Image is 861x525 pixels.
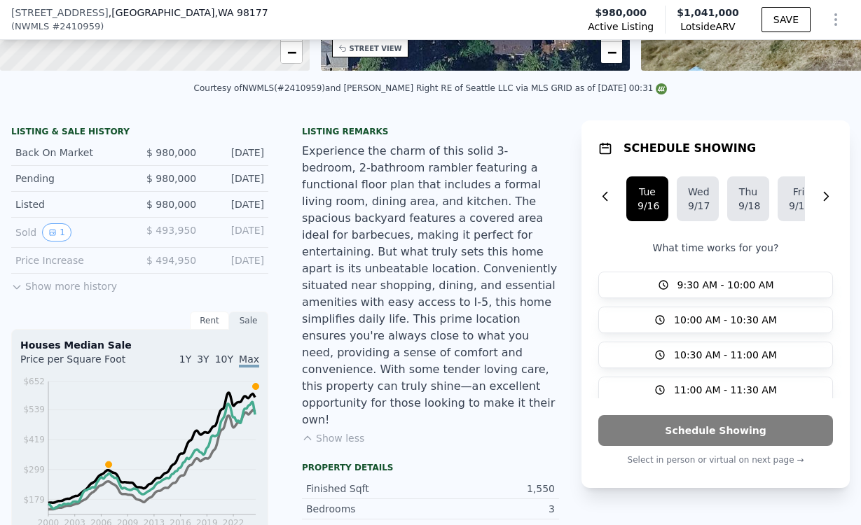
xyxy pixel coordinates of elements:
[674,313,777,327] span: 10:00 AM - 10:30 AM
[197,353,209,365] span: 3Y
[598,241,833,255] p: What time works for you?
[778,176,820,221] button: Fri9/19
[11,274,117,293] button: Show more history
[302,143,559,428] div: Experience the charm of this solid 3-bedroom, 2-bathroom rambler featuring a functional floor pla...
[431,502,556,516] div: 3
[23,495,45,505] tspan: $179
[431,482,556,496] div: 1,550
[146,199,196,210] span: $ 980,000
[598,377,833,403] button: 11:00 AM - 11:30 AM
[207,223,264,241] div: [DATE]
[306,502,431,516] div: Bedrooms
[207,146,264,160] div: [DATE]
[822,6,850,34] button: Show Options
[194,83,668,93] div: Courtesy of NWMLS (#2410959) and [PERSON_NAME] Right RE of Seattle LLC via MLS GRID as of [DATE] ...
[677,20,739,34] span: Lotside ARV
[23,405,45,414] tspan: $539
[15,171,129,185] div: Pending
[306,482,431,496] div: Finished Sqft
[656,83,667,94] img: NWMLS Logo
[607,43,617,61] span: −
[598,451,833,468] p: Select in person or virtual on next page →
[23,465,45,475] tspan: $299
[146,255,196,266] span: $ 494,950
[20,352,140,374] div: Price per Square Foot
[15,146,129,160] div: Back On Market
[42,223,71,241] button: View historical data
[215,353,233,365] span: 10Y
[727,176,769,221] button: Thu9/18
[11,20,104,34] div: ( )
[11,6,109,20] span: [STREET_ADDRESS]
[15,253,129,267] div: Price Increase
[598,307,833,333] button: 10:00 AM - 10:30 AM
[598,415,833,446] button: Schedule Showing
[677,7,739,18] span: $1,041,000
[638,185,657,199] div: Tue
[214,7,268,18] span: , WA 98177
[674,348,777,362] span: 10:30 AM - 11:00 AM
[738,185,758,199] div: Thu
[638,199,657,213] div: 9/16
[20,338,259,352] div: Houses Median Sale
[588,20,654,34] span: Active Listing
[52,20,100,34] span: # 2410959
[11,126,268,140] div: LISTING & SALE HISTORY
[23,435,45,444] tspan: $419
[146,225,196,236] span: $ 493,950
[302,462,559,473] div: Property details
[624,140,756,157] h1: SCHEDULE SHOWING
[688,185,708,199] div: Wed
[179,353,191,365] span: 1Y
[677,176,719,221] button: Wed9/17
[23,377,45,386] tspan: $652
[109,6,268,20] span: , [GEOGRAPHIC_DATA]
[190,311,229,330] div: Rent
[762,7,811,32] button: SAVE
[677,278,774,292] span: 9:30 AM - 10:00 AM
[15,223,129,241] div: Sold
[146,147,196,158] span: $ 980,000
[15,197,129,211] div: Listed
[15,20,49,34] span: NWMLS
[789,185,808,199] div: Fri
[738,199,758,213] div: 9/18
[789,199,808,213] div: 9/19
[598,342,833,368] button: 10:30 AM - 11:00 AM
[688,199,708,213] div: 9/17
[287,43,296,61] span: −
[350,43,402,54] div: STREET VIEW
[595,6,647,20] span: $980,000
[281,42,302,63] a: Zoom out
[302,126,559,137] div: Listing remarks
[207,253,264,267] div: [DATE]
[146,173,196,184] span: $ 980,000
[601,42,622,63] a: Zoom out
[598,272,833,298] button: 9:30 AM - 10:00 AM
[239,353,259,367] span: Max
[207,171,264,185] div: [DATE]
[302,431,364,445] button: Show less
[229,311,268,330] div: Sale
[626,176,668,221] button: Tue9/16
[207,197,264,211] div: [DATE]
[674,383,777,397] span: 11:00 AM - 11:30 AM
